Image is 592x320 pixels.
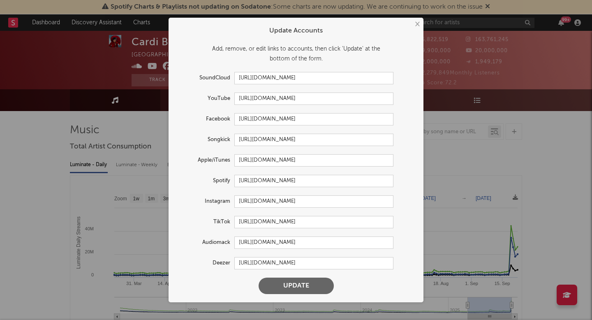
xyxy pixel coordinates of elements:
[177,176,234,186] label: Spotify
[177,197,234,206] label: Instagram
[259,278,334,294] button: Update
[177,114,234,124] label: Facebook
[177,135,234,145] label: Songkick
[177,258,234,268] label: Deezer
[177,217,234,227] label: TikTok
[177,26,415,36] div: Update Accounts
[177,94,234,104] label: YouTube
[177,44,415,64] div: Add, remove, or edit links to accounts, then click 'Update' at the bottom of the form.
[177,155,234,165] label: Apple/iTunes
[177,238,234,248] label: Audiomack
[412,20,421,29] button: ×
[177,73,234,83] label: SoundCloud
